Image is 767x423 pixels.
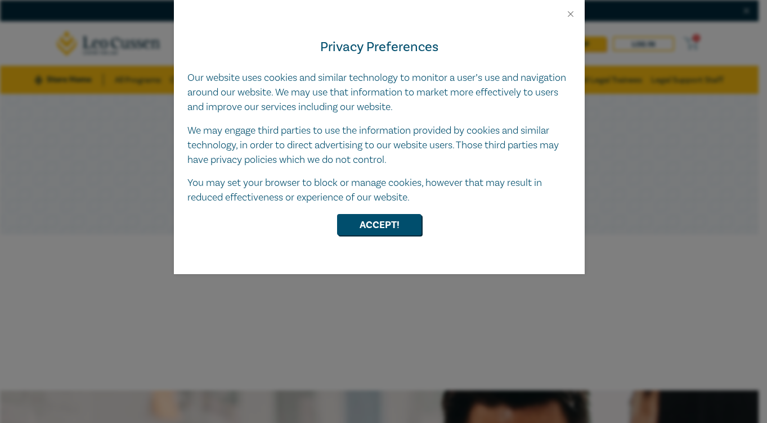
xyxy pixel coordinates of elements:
p: Our website uses cookies and similar technology to monitor a user’s use and navigation around our... [187,71,571,115]
h4: Privacy Preferences [187,37,571,57]
p: You may set your browser to block or manage cookies, however that may result in reduced effective... [187,176,571,205]
button: Close [566,9,576,19]
p: We may engage third parties to use the information provided by cookies and similar technology, in... [187,124,571,167]
button: Accept! [337,214,421,235]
